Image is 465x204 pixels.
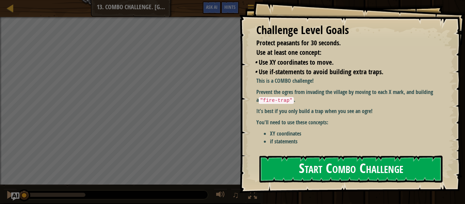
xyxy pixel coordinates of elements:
li: Use if-statements to avoid building extra traps. [255,67,439,77]
li: Use XY coordinates to move. [255,58,439,67]
div: Challenge Level Goals [256,22,441,38]
span: Protect peasants for 30 seconds. [256,38,341,47]
code: "fire-trap" [259,97,294,104]
i: • [255,67,257,76]
span: Use XY coordinates to move. [259,58,334,67]
i: • [255,58,257,67]
span: ♫ [232,190,239,200]
li: XY coordinates [270,130,441,138]
button: Ctrl + P: Pause [3,189,17,203]
p: It's best if you only build a trap when you see an ogre! [256,107,441,115]
button: Ask AI [203,1,221,14]
span: Use if-statements to avoid building extra traps. [259,67,383,76]
span: Ask AI [206,4,218,10]
button: Ask AI [11,192,19,201]
button: Adjust volume [214,189,227,203]
p: You'll need to use these concepts: [256,119,441,126]
button: Toggle fullscreen [246,189,259,203]
button: Start Combo Challenge [259,156,443,183]
li: Protect peasants for 30 seconds. [248,38,439,48]
li: if statements [270,138,441,145]
li: Use at least one concept: [248,48,439,58]
button: ♫ [231,189,242,203]
span: Use at least one concept: [256,48,321,57]
p: Prevent the ogres from invading the village by moving to each X mark, and building a . [256,88,441,104]
span: Hints [224,4,236,10]
p: This is a COMBO challenge! [256,77,441,85]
